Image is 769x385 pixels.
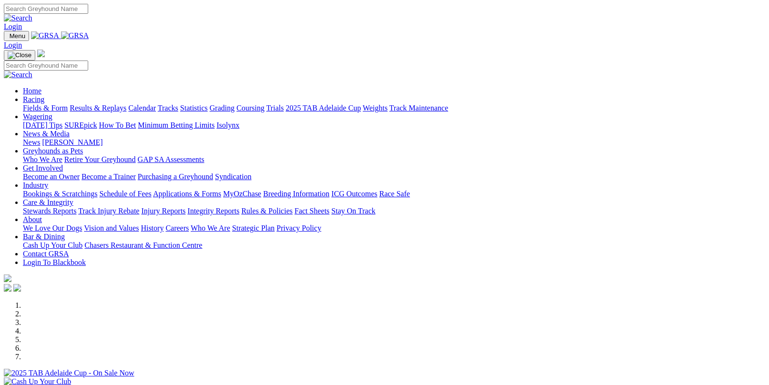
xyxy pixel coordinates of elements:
a: Trials [266,104,284,112]
a: Track Maintenance [390,104,448,112]
input: Search [4,61,88,71]
a: Integrity Reports [187,207,239,215]
a: Tracks [158,104,178,112]
a: SUREpick [64,121,97,129]
a: Chasers Restaurant & Function Centre [84,241,202,249]
div: Get Involved [23,172,765,181]
a: Breeding Information [263,190,329,198]
a: Who We Are [23,155,62,163]
a: About [23,215,42,223]
div: Wagering [23,121,765,130]
a: 2025 TAB Adelaide Cup [286,104,361,112]
a: GAP SA Assessments [138,155,205,163]
a: Purchasing a Greyhound [138,172,213,181]
a: Login To Blackbook [23,258,86,266]
img: logo-grsa-white.png [4,274,11,282]
a: Vision and Values [84,224,139,232]
a: Careers [165,224,189,232]
a: Retire Your Greyhound [64,155,136,163]
a: News [23,138,40,146]
a: Minimum Betting Limits [138,121,215,129]
img: GRSA [31,31,59,40]
div: Care & Integrity [23,207,765,215]
a: Industry [23,181,48,189]
a: Become an Owner [23,172,80,181]
a: Track Injury Rebate [78,207,139,215]
div: Industry [23,190,765,198]
a: Cash Up Your Club [23,241,82,249]
a: Statistics [180,104,208,112]
img: GRSA [61,31,89,40]
a: News & Media [23,130,70,138]
span: Menu [10,32,25,40]
a: History [141,224,164,232]
a: Greyhounds as Pets [23,147,83,155]
img: twitter.svg [13,284,21,292]
img: Search [4,14,32,22]
button: Toggle navigation [4,31,29,41]
a: Race Safe [379,190,410,198]
a: [DATE] Tips [23,121,62,129]
a: How To Bet [99,121,136,129]
a: Bar & Dining [23,233,65,241]
a: Coursing [236,104,265,112]
img: 2025 TAB Adelaide Cup - On Sale Now [4,369,134,377]
a: Bookings & Scratchings [23,190,97,198]
a: Weights [363,104,388,112]
a: Schedule of Fees [99,190,151,198]
img: Close [8,51,31,59]
a: Get Involved [23,164,63,172]
img: Search [4,71,32,79]
a: Injury Reports [141,207,185,215]
a: Calendar [128,104,156,112]
a: Who We Are [191,224,230,232]
a: Become a Trainer [82,172,136,181]
div: Greyhounds as Pets [23,155,765,164]
div: Racing [23,104,765,112]
div: Bar & Dining [23,241,765,250]
a: Results & Replays [70,104,126,112]
a: MyOzChase [223,190,261,198]
a: Contact GRSA [23,250,69,258]
a: Care & Integrity [23,198,73,206]
a: Applications & Forms [153,190,221,198]
a: Fields & Form [23,104,68,112]
a: Grading [210,104,235,112]
a: Rules & Policies [241,207,293,215]
a: Login [4,41,22,49]
a: Strategic Plan [232,224,275,232]
img: facebook.svg [4,284,11,292]
div: About [23,224,765,233]
input: Search [4,4,88,14]
a: Stay On Track [331,207,375,215]
a: Isolynx [216,121,239,129]
a: We Love Our Dogs [23,224,82,232]
a: ICG Outcomes [331,190,377,198]
a: Login [4,22,22,30]
a: Syndication [215,172,251,181]
a: Stewards Reports [23,207,76,215]
a: [PERSON_NAME] [42,138,103,146]
a: Fact Sheets [295,207,329,215]
img: logo-grsa-white.png [37,50,45,57]
a: Wagering [23,112,52,121]
div: News & Media [23,138,765,147]
a: Racing [23,95,44,103]
a: Privacy Policy [277,224,321,232]
button: Toggle navigation [4,50,35,61]
a: Home [23,87,41,95]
